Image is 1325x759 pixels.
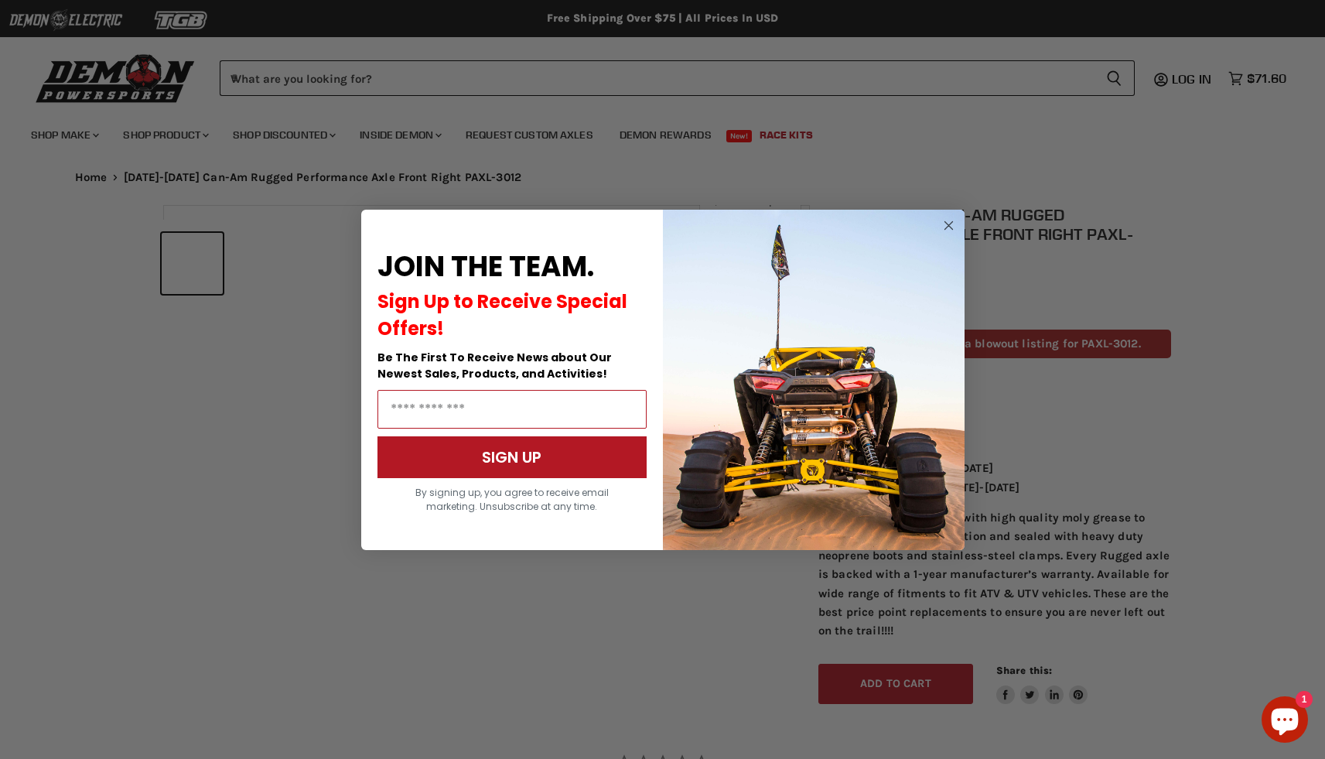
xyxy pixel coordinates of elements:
inbox-online-store-chat: Shopify online store chat [1257,696,1313,747]
img: a9095488-b6e7-41ba-879d-588abfab540b.jpeg [663,210,965,550]
span: By signing up, you agree to receive email marketing. Unsubscribe at any time. [415,486,609,513]
span: Be The First To Receive News about Our Newest Sales, Products, and Activities! [377,350,612,381]
button: SIGN UP [377,436,647,478]
span: JOIN THE TEAM. [377,247,594,286]
button: Close dialog [939,216,958,235]
input: Email Address [377,390,647,429]
span: Sign Up to Receive Special Offers! [377,289,627,341]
